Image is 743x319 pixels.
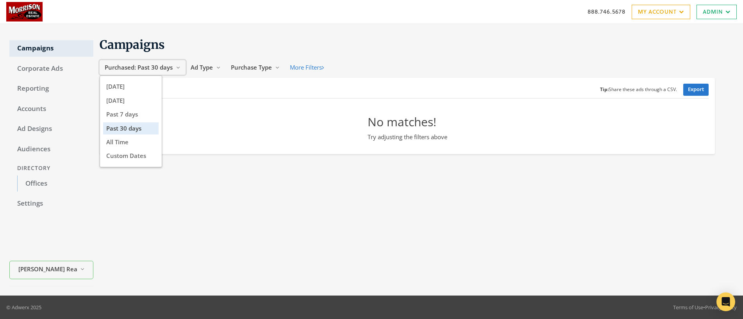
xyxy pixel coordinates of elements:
[103,150,159,162] button: Custom Dates
[9,61,93,77] a: Corporate Ads
[9,101,93,117] a: Accounts
[673,303,737,311] div: •
[105,63,173,71] span: Purchased: Past 30 days
[186,60,226,75] button: Ad Type
[100,60,186,75] button: Purchased: Past 30 days
[100,75,162,167] div: Purchased: Past 30 days
[106,124,141,132] span: Past 30 days
[18,265,77,274] span: [PERSON_NAME] Real Estate
[106,110,138,118] span: Past 7 days
[9,81,93,97] a: Reporting
[9,195,93,212] a: Settings
[683,84,709,96] a: Export
[226,60,285,75] button: Purchase Type
[368,133,447,142] p: Try adjusting the filters above
[632,5,690,19] a: My Account
[103,95,159,107] button: [DATE]
[103,136,159,148] button: All Time
[106,97,125,104] span: [DATE]
[600,86,609,93] b: Tip:
[9,261,93,279] button: [PERSON_NAME] Real Estate
[368,114,447,129] h2: No matches!
[100,37,165,52] span: Campaigns
[103,122,159,134] button: Past 30 days
[716,292,735,311] div: Open Intercom Messenger
[673,304,703,311] a: Terms of Use
[697,5,737,19] a: Admin
[231,63,272,71] span: Purchase Type
[285,60,329,75] button: More Filters
[600,86,677,93] small: Share these ads through a CSV.
[9,121,93,137] a: Ad Designs
[9,40,93,57] a: Campaigns
[191,63,213,71] span: Ad Type
[6,303,41,311] p: © Adwerx 2025
[9,161,93,176] div: Directory
[588,7,625,16] a: 888.746.5678
[6,2,43,22] img: Adwerx
[106,82,125,90] span: [DATE]
[17,176,93,192] a: Offices
[705,304,737,311] a: Privacy Policy
[106,138,129,146] span: All Time
[103,108,159,120] button: Past 7 days
[103,81,159,93] button: [DATE]
[9,141,93,158] a: Audiences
